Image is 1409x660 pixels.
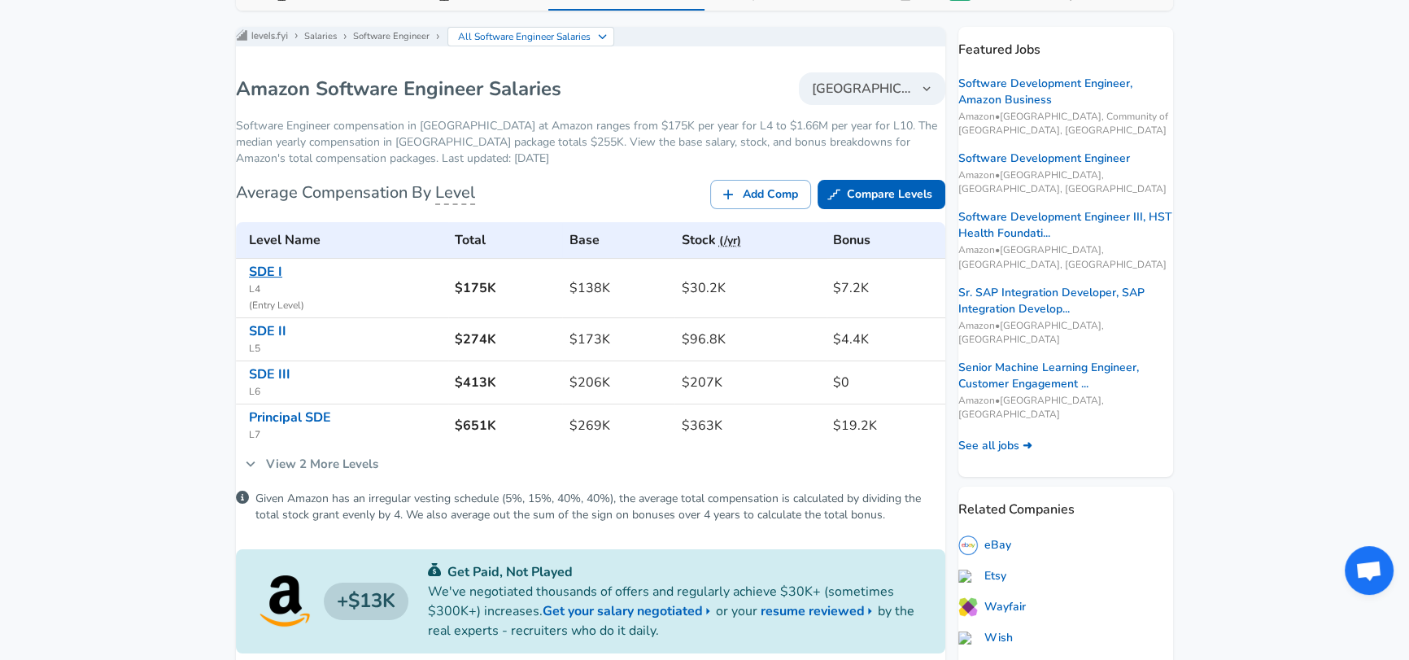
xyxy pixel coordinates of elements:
h1: Amazon Software Engineer Salaries [236,76,561,102]
a: Wayfair [958,597,1026,617]
span: Amazon • [GEOGRAPHIC_DATA], Community of [GEOGRAPHIC_DATA], [GEOGRAPHIC_DATA] [958,110,1173,138]
a: Add Comp [710,180,811,210]
a: SDE I [249,263,282,281]
h6: $173K [569,328,668,351]
a: SDE III [249,365,290,383]
h6: $4.4K [833,328,939,351]
span: Amazon • [GEOGRAPHIC_DATA], [GEOGRAPHIC_DATA], [GEOGRAPHIC_DATA] [958,168,1173,196]
img: wish.com [958,632,978,645]
a: View 2 More Levels [236,447,387,481]
img: Amazon logo [259,575,311,627]
span: L6 [249,384,442,400]
h6: $651K [455,414,556,437]
a: Principal SDE [249,409,331,426]
h6: $7.2K [833,277,939,299]
span: [GEOGRAPHIC_DATA] [812,79,913,98]
p: Given Amazon has an irregular vesting schedule (5%, 15%, 40%, 40%), the average total compensatio... [255,491,945,523]
span: ( Entry Level ) [249,298,442,314]
span: L7 [249,427,442,444]
a: Compare Levels [818,180,945,210]
a: Software Development Engineer, Amazon Business [958,76,1173,108]
h6: $206K [569,371,668,394]
h6: $96.8K [681,328,819,351]
h6: $413K [455,371,556,394]
a: Senior Machine Learning Engineer, Customer Engagement ... [958,360,1173,392]
h6: $30.2K [681,277,819,299]
a: Amazon logo$13K [259,575,408,627]
span: L4 [249,282,442,298]
a: resume reviewed [761,601,878,621]
span: L5 [249,341,442,357]
button: (/yr) [718,231,740,251]
span: Amazon • [GEOGRAPHIC_DATA], [GEOGRAPHIC_DATA], [GEOGRAPHIC_DATA] [958,243,1173,271]
img: 7vP0GdO.png [958,535,978,555]
h6: Bonus [833,229,939,251]
a: Software Engineer [353,30,430,43]
h6: $19.2K [833,414,939,437]
a: Sr. SAP Integration Developer, SAP Integration Develop... [958,285,1173,317]
p: Related Companies [958,487,1173,519]
img: etsy.com [958,570,978,583]
div: Open chat [1345,546,1394,595]
a: Software Development Engineer [958,151,1130,167]
a: SDE II [249,322,286,340]
h6: $363K [681,414,819,437]
h6: $138K [569,277,668,299]
img: iGJqQhU.png [958,597,978,617]
a: Wish [958,630,1013,646]
h4: $13K [324,583,408,620]
h6: Base [569,229,668,251]
h6: $274K [455,328,556,351]
h6: $175K [455,277,556,299]
img: svg+xml;base64,PHN2ZyB4bWxucz0iaHR0cDovL3d3dy53My5vcmcvMjAwMC9zdmciIGZpbGw9IiMwYzU0NjAiIHZpZXdCb3... [428,563,441,576]
h6: $269K [569,414,668,437]
a: Get your salary negotiated [543,601,716,621]
h6: Average Compensation By [236,180,475,206]
p: Featured Jobs [958,27,1173,59]
a: Etsy [958,568,1006,584]
h6: $0 [833,371,939,394]
button: [GEOGRAPHIC_DATA] [799,72,945,105]
table: Amazon's Software Engineer levels [236,222,945,447]
h6: Level Name [249,229,442,251]
p: Software Engineer compensation in [GEOGRAPHIC_DATA] at Amazon ranges from $175K per year for L4 t... [236,118,945,167]
p: Get Paid, Not Played [428,562,923,582]
p: We've negotiated thousands of offers and regularly achieve $30K+ (sometimes $300K+) increases. or... [428,582,923,640]
h6: $207K [681,371,819,394]
a: See all jobs ➜ [958,438,1032,454]
a: Salaries [304,30,337,43]
h6: Stock [681,229,819,251]
p: All Software Engineer Salaries [458,29,591,44]
h6: Total [455,229,556,251]
span: Amazon • [GEOGRAPHIC_DATA], [GEOGRAPHIC_DATA] [958,319,1173,347]
a: Software Development Engineer III, HST Health Foundati... [958,209,1173,242]
a: eBay [958,535,1011,555]
span: Level [435,181,475,205]
span: Amazon • [GEOGRAPHIC_DATA], [GEOGRAPHIC_DATA] [958,394,1173,422]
